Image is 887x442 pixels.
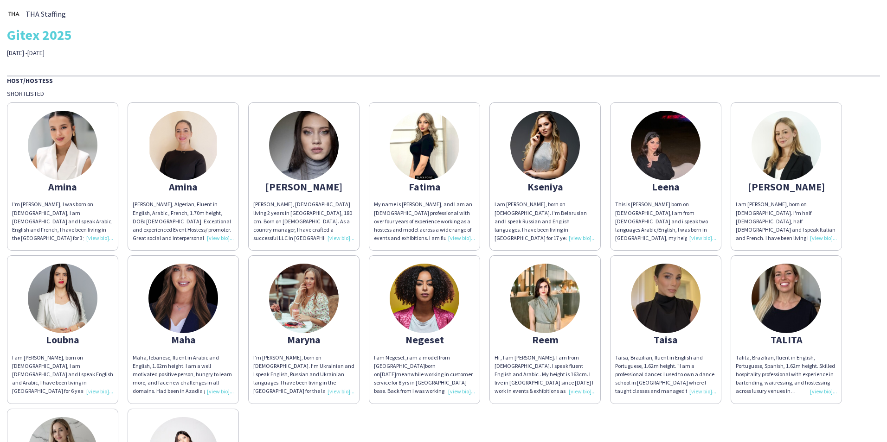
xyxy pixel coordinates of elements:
[615,183,716,191] div: Leena
[615,200,716,242] div: This is [PERSON_NAME] born on [DEMOGRAPHIC_DATA],I am from [DEMOGRAPHIC_DATA] and i speak two lan...
[495,335,596,344] div: Reem
[374,200,475,242] div: My name is [PERSON_NAME], and I am an [DEMOGRAPHIC_DATA] professional with over four years of exp...
[510,264,580,333] img: thumb-6847eafda64f0.jpeg
[495,201,592,250] span: I am [PERSON_NAME], born on [DEMOGRAPHIC_DATA]. I'm Belarusian and I speak Russian and English la...
[752,264,821,333] img: thumb-68c942ab34c2e.jpg
[12,354,113,396] div: I am [PERSON_NAME], born on [DEMOGRAPHIC_DATA], I am [DEMOGRAPHIC_DATA] and I speak English and A...
[253,335,354,344] div: Maryna
[631,111,701,180] img: thumb-67655cc545d31.jpeg
[615,354,716,396] div: Taisa, Brazilian, fluent in English and Portuguese, 1.62m height. "I am a professional dancer. I ...
[374,183,475,191] div: Fatima
[390,111,459,180] img: thumb-6838230878edc.jpeg
[374,335,475,344] div: Negeset
[253,200,354,242] div: [PERSON_NAME], [DEMOGRAPHIC_DATA] living 2 years in [GEOGRAPHIC_DATA], 180 cm. Born on [DEMOGRAPH...
[7,89,880,98] div: Shortlisted
[495,183,596,191] div: Kseniya
[615,335,716,344] div: Taisa
[28,111,97,180] img: thumb-673089e2c10a6.png
[7,7,21,21] img: thumb-0b1c4840-441c-4cf7-bc0f-fa59e8b685e2..jpg
[26,10,66,18] span: THA Staffing
[269,111,339,180] img: thumb-5d29bc36-2232-4abb-9ee6-16dc6b8fe785.jpg
[495,354,596,396] div: Hi , I am [PERSON_NAME]. I am from [DEMOGRAPHIC_DATA]. I speak fluent English and Arabic . My hei...
[736,200,837,242] div: I am [PERSON_NAME], born on [DEMOGRAPHIC_DATA]. I'm half [DEMOGRAPHIC_DATA], half [DEMOGRAPHIC_DA...
[133,335,234,344] div: Maha
[752,111,821,180] img: thumb-68a42ce4d990e.jpeg
[148,264,218,333] img: thumb-62f9a297-14ea-4f76-99a9-8314e0e372b2.jpg
[12,183,113,191] div: Amina
[28,264,97,333] img: thumb-71178b0f-fcd9-4816-bdcf-ac2b84812377.jpg
[7,28,880,42] div: Gitex 2025
[736,354,837,396] div: Talita, Brazilian, fluent in English, Portuguese, Spanish, 1.62m height. Skilled hospitality prof...
[133,200,234,242] div: [PERSON_NAME], Algerian, Fluent in English, Arabic , French, 1.70m height, DOB: [DEMOGRAPHIC_DATA...
[736,183,837,191] div: [PERSON_NAME]
[269,264,339,333] img: thumb-1663831089632c0c31406e7.jpeg
[510,111,580,180] img: thumb-6137c2e20776d.jpeg
[380,371,396,378] span: [DATE]
[7,76,880,85] div: Host/Hostess
[736,335,837,344] div: TALITA
[133,183,234,191] div: Amina
[12,335,113,344] div: Loubna
[374,354,450,369] span: I am Negeset ,i am a model from [GEOGRAPHIC_DATA]
[374,371,474,411] span: meanwhile working in customer service for 8 yrs in [GEOGRAPHIC_DATA] base. Back from I was workin...
[631,264,701,333] img: thumb-68b7334d4ac18.jpeg
[390,264,459,333] img: thumb-1679642050641d4dc284058.jpeg
[12,200,113,242] div: I'm [PERSON_NAME], I was born on [DEMOGRAPHIC_DATA], I am [DEMOGRAPHIC_DATA] and I speak Arabic, ...
[148,111,218,180] img: thumb-998bb837-a3b0-4800-8ffe-ef1354ed9763.jpg
[133,354,234,396] div: Maha, lebanese, fluent in Arabic and English, 1.62m height. I am a well motivated positive person...
[7,49,313,57] div: [DATE] -[DATE]
[253,183,354,191] div: [PERSON_NAME]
